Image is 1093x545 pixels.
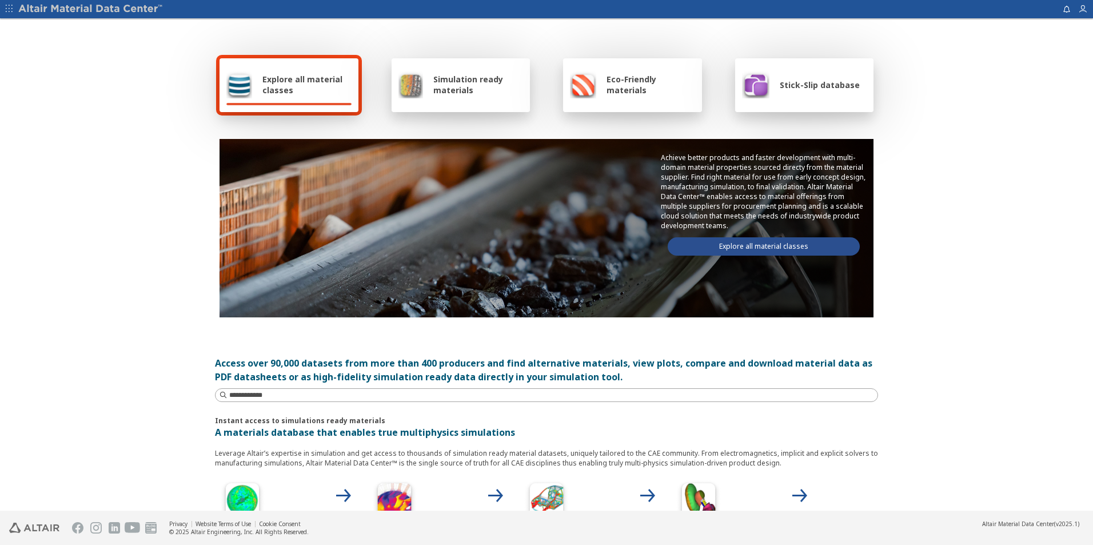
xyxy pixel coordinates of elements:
p: A materials database that enables true multiphysics simulations [215,425,878,439]
span: Simulation ready materials [433,74,523,96]
img: Structural Analyses Icon [524,479,569,525]
img: Low Frequency Icon [372,479,417,525]
div: © 2025 Altair Engineering, Inc. All Rights Reserved. [169,528,309,536]
div: (v2025.1) [982,520,1079,528]
p: Leverage Altair’s expertise in simulation and get access to thousands of simulation ready materia... [215,448,878,468]
img: Crash Analyses Icon [676,479,721,525]
img: High Frequency Icon [220,479,265,525]
img: Stick-Slip database [742,71,769,98]
span: Eco-Friendly materials [607,74,695,96]
div: Access over 90,000 datasets from more than 400 producers and find alternative materials, view plo... [215,356,878,384]
a: Website Terms of Use [196,520,251,528]
img: Altair Engineering [9,523,59,533]
img: Altair Material Data Center [18,3,164,15]
a: Explore all material classes [668,237,860,256]
span: Explore all material classes [262,74,352,96]
span: Stick-Slip database [780,79,860,90]
span: Altair Material Data Center [982,520,1054,528]
a: Privacy [169,520,188,528]
p: Achieve better products and faster development with multi-domain material properties sourced dire... [661,153,867,230]
a: Cookie Consent [259,520,301,528]
p: Instant access to simulations ready materials [215,416,878,425]
img: Explore all material classes [226,71,252,98]
img: Eco-Friendly materials [570,71,596,98]
img: Simulation ready materials [398,71,423,98]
